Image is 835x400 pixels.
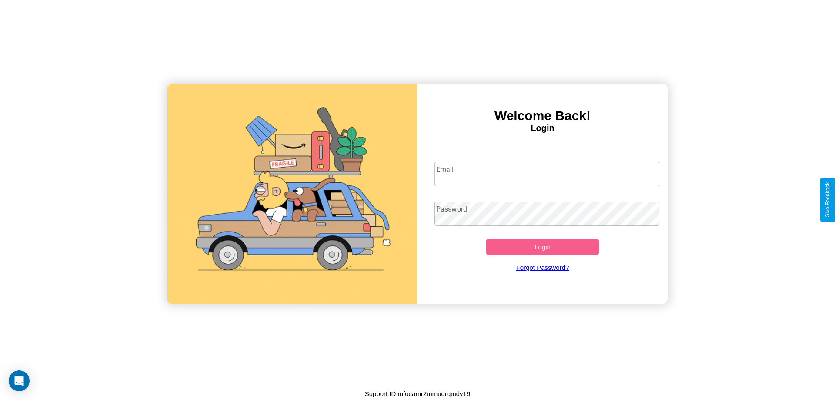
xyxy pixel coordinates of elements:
[365,388,471,400] p: Support ID: mfocamr2mmugrqmdy19
[9,370,30,391] div: Open Intercom Messenger
[486,239,599,255] button: Login
[417,123,668,133] h4: Login
[167,84,417,304] img: gif
[825,182,831,218] div: Give Feedback
[430,255,655,280] a: Forgot Password?
[417,108,668,123] h3: Welcome Back!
